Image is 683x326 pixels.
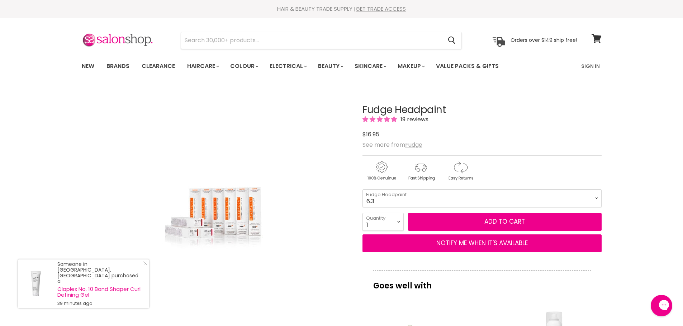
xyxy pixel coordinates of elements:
a: Colour [225,59,263,74]
a: Olaplex No. 10 Bond Shaper Curl Defining Gel [57,286,142,298]
a: Brands [101,59,135,74]
ul: Main menu [76,56,541,77]
span: $16.95 [362,130,379,138]
a: Clearance [136,59,180,74]
p: Goes well with [373,270,591,294]
button: Add to cart [408,213,602,231]
a: Close Notification [140,261,147,268]
img: Fudge Headpaint [151,123,280,317]
img: shipping.gif [402,160,440,182]
div: HAIR & BEAUTY TRADE SUPPLY | [73,5,611,13]
p: Orders over $149 ship free! [511,37,577,43]
form: Product [181,32,462,49]
div: Someone in [GEOGRAPHIC_DATA], [GEOGRAPHIC_DATA] purchased a [57,261,142,306]
a: Fudge [405,141,422,149]
input: Search [181,32,442,49]
span: 4.89 stars [362,115,398,123]
small: 39 minutes ago [57,301,142,306]
span: See more from [362,141,422,149]
span: 19 reviews [398,115,428,123]
a: Value Packs & Gifts [431,59,504,74]
a: GET TRADE ACCESS [356,5,406,13]
img: genuine.gif [362,160,400,182]
img: returns.gif [441,160,479,182]
a: Beauty [313,59,348,74]
a: Makeup [392,59,429,74]
svg: Close Icon [143,261,147,266]
a: Electrical [264,59,311,74]
a: Sign In [577,59,604,74]
button: Search [442,32,461,49]
nav: Main [73,56,611,77]
h1: Fudge Headpaint [362,104,602,116]
a: New [76,59,100,74]
a: Visit product page [18,259,54,308]
iframe: Gorgias live chat messenger [647,292,676,319]
select: Quantity [362,213,404,231]
a: Skincare [349,59,391,74]
a: Haircare [182,59,223,74]
button: NOTIFY ME WHEN IT'S AVAILABLE [362,234,602,252]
